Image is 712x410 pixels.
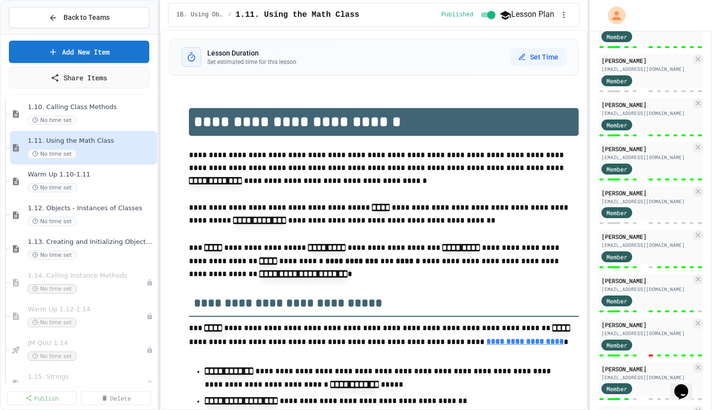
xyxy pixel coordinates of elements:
[28,238,155,246] span: 1.13. Creating and Initializing Objects: Constructors
[670,370,702,400] iframe: chat widget
[28,116,76,125] span: No time set
[28,351,76,361] span: No time set
[601,232,691,241] div: [PERSON_NAME]
[601,188,691,197] div: [PERSON_NAME]
[28,149,76,159] span: No time set
[606,384,627,393] span: Member
[28,305,146,314] span: Warm Up 1.12-1.14
[601,286,691,293] div: [EMAIL_ADDRESS][DOMAIN_NAME]
[28,217,76,226] span: No time set
[207,48,297,58] h3: Lesson Duration
[510,48,566,66] button: Set Time
[28,339,146,348] span: JM Quiz 1.14
[601,330,691,337] div: [EMAIL_ADDRESS][DOMAIN_NAME]
[441,9,497,21] div: Content is published and visible to students
[28,373,146,381] span: 1.15. Strings
[606,165,627,174] span: Member
[601,241,691,249] div: [EMAIL_ADDRESS][DOMAIN_NAME]
[28,204,155,213] span: 1.12. Objects - Instances of Classes
[606,208,627,217] span: Member
[441,11,474,19] span: Published
[597,4,628,27] div: My Account
[499,8,554,21] button: Lesson Plan
[606,32,627,41] span: Member
[146,313,153,320] div: Unpublished
[606,296,627,305] span: Member
[606,120,627,129] span: Member
[81,391,151,405] a: Delete
[28,103,155,112] span: 1.10. Calling Class Methods
[601,56,691,65] div: [PERSON_NAME]
[28,171,155,179] span: Warm Up 1.10-1.11
[63,12,110,23] span: Back to Teams
[7,391,77,405] a: Publish
[28,272,146,280] span: 1.14. Calling Instance Methods
[606,76,627,85] span: Member
[28,183,76,192] span: No time set
[601,110,691,117] div: [EMAIL_ADDRESS][DOMAIN_NAME]
[228,11,232,19] span: /
[601,65,691,73] div: [EMAIL_ADDRESS][DOMAIN_NAME]
[28,318,76,327] span: No time set
[146,380,153,387] div: Unpublished
[601,144,691,153] div: [PERSON_NAME]
[28,284,76,293] span: No time set
[606,252,627,261] span: Member
[606,341,627,350] span: Member
[601,100,691,109] div: [PERSON_NAME]
[9,41,149,63] a: Add New Item
[177,11,224,19] span: 1B. Using Objects
[601,364,691,373] div: [PERSON_NAME]
[601,154,691,161] div: [EMAIL_ADDRESS][DOMAIN_NAME]
[9,67,149,88] a: Share Items
[601,276,691,285] div: [PERSON_NAME]
[236,9,359,21] span: 1.11. Using the Math Class
[146,347,153,353] div: Unpublished
[28,137,155,145] span: 1.11. Using the Math Class
[601,198,691,205] div: [EMAIL_ADDRESS][DOMAIN_NAME]
[207,58,297,66] p: Set estimated time for this lesson
[601,320,691,329] div: [PERSON_NAME]
[601,374,691,381] div: [EMAIL_ADDRESS][DOMAIN_NAME]
[28,250,76,260] span: No time set
[146,279,153,286] div: Unpublished
[9,7,149,28] button: Back to Teams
